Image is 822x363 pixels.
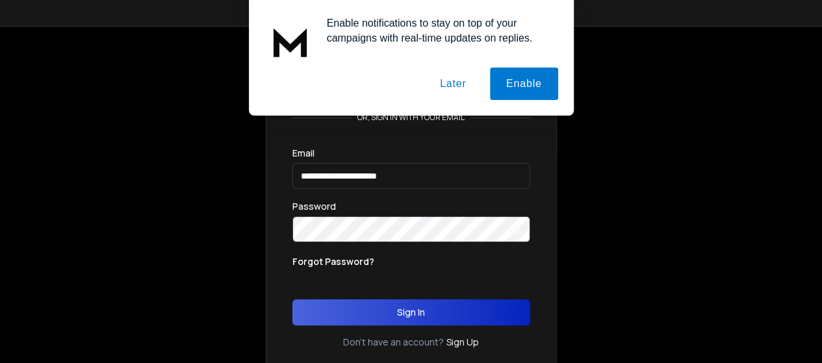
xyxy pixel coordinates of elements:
label: Email [292,149,315,158]
a: Sign Up [446,336,479,349]
button: Enable [490,68,558,100]
button: Later [424,68,482,100]
div: Enable notifications to stay on top of your campaigns with real-time updates on replies. [316,16,558,45]
button: Sign In [292,299,530,325]
p: or, sign in with your email [352,112,470,123]
img: notification icon [264,16,316,68]
p: Don't have an account? [343,336,444,349]
p: Forgot Password? [292,255,374,268]
label: Password [292,202,336,211]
